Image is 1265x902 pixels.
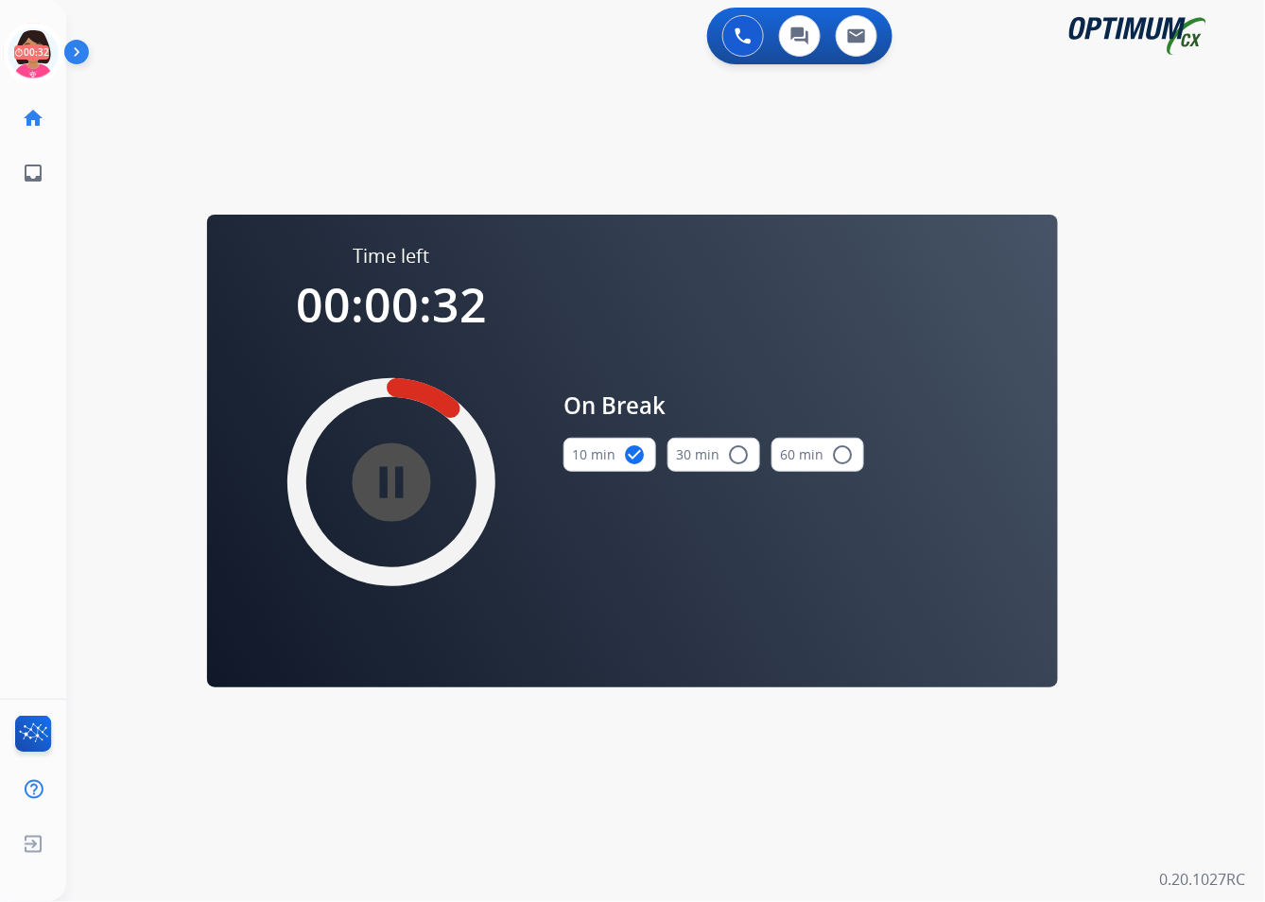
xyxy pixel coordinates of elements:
[563,438,656,472] button: 10 min
[831,443,854,466] mat-icon: radio_button_unchecked
[667,438,760,472] button: 30 min
[623,443,646,466] mat-icon: check_circle
[354,243,430,269] span: Time left
[1160,868,1246,891] p: 0.20.1027RC
[22,107,44,130] mat-icon: home
[22,162,44,184] mat-icon: inbox
[563,389,864,423] span: On Break
[380,471,403,494] mat-icon: pause_circle_filled
[727,443,750,466] mat-icon: radio_button_unchecked
[771,438,864,472] button: 60 min
[296,272,487,337] span: 00:00:32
